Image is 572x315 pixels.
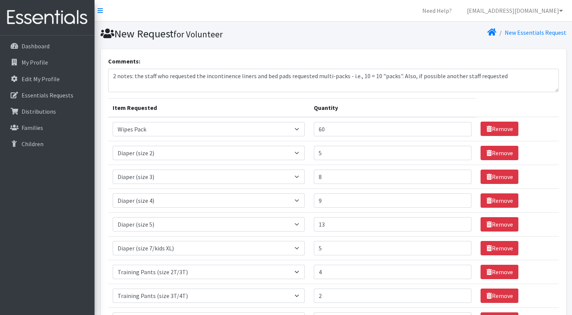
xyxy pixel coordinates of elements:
[481,217,518,232] a: Remove
[481,146,518,160] a: Remove
[481,241,518,255] a: Remove
[22,91,73,99] p: Essentials Requests
[108,98,310,117] th: Item Requested
[22,124,43,131] p: Families
[309,98,476,117] th: Quantity
[22,140,43,148] p: Children
[3,104,91,119] a: Distributions
[108,57,140,66] label: Comments:
[3,88,91,103] a: Essentials Requests
[3,5,91,30] img: HumanEssentials
[3,39,91,54] a: Dashboard
[174,29,223,40] small: for Volunteer
[22,42,50,50] p: Dashboard
[3,55,91,70] a: My Profile
[22,75,60,83] p: Edit My Profile
[481,193,518,208] a: Remove
[3,71,91,86] a: Edit My Profile
[481,289,518,303] a: Remove
[101,27,331,40] h1: New Request
[22,59,48,66] p: My Profile
[461,3,569,18] a: [EMAIL_ADDRESS][DOMAIN_NAME]
[416,3,458,18] a: Need Help?
[505,29,566,36] a: New Essentials Request
[481,170,518,184] a: Remove
[481,122,518,136] a: Remove
[22,108,56,115] p: Distributions
[3,136,91,151] a: Children
[481,265,518,279] a: Remove
[3,120,91,135] a: Families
